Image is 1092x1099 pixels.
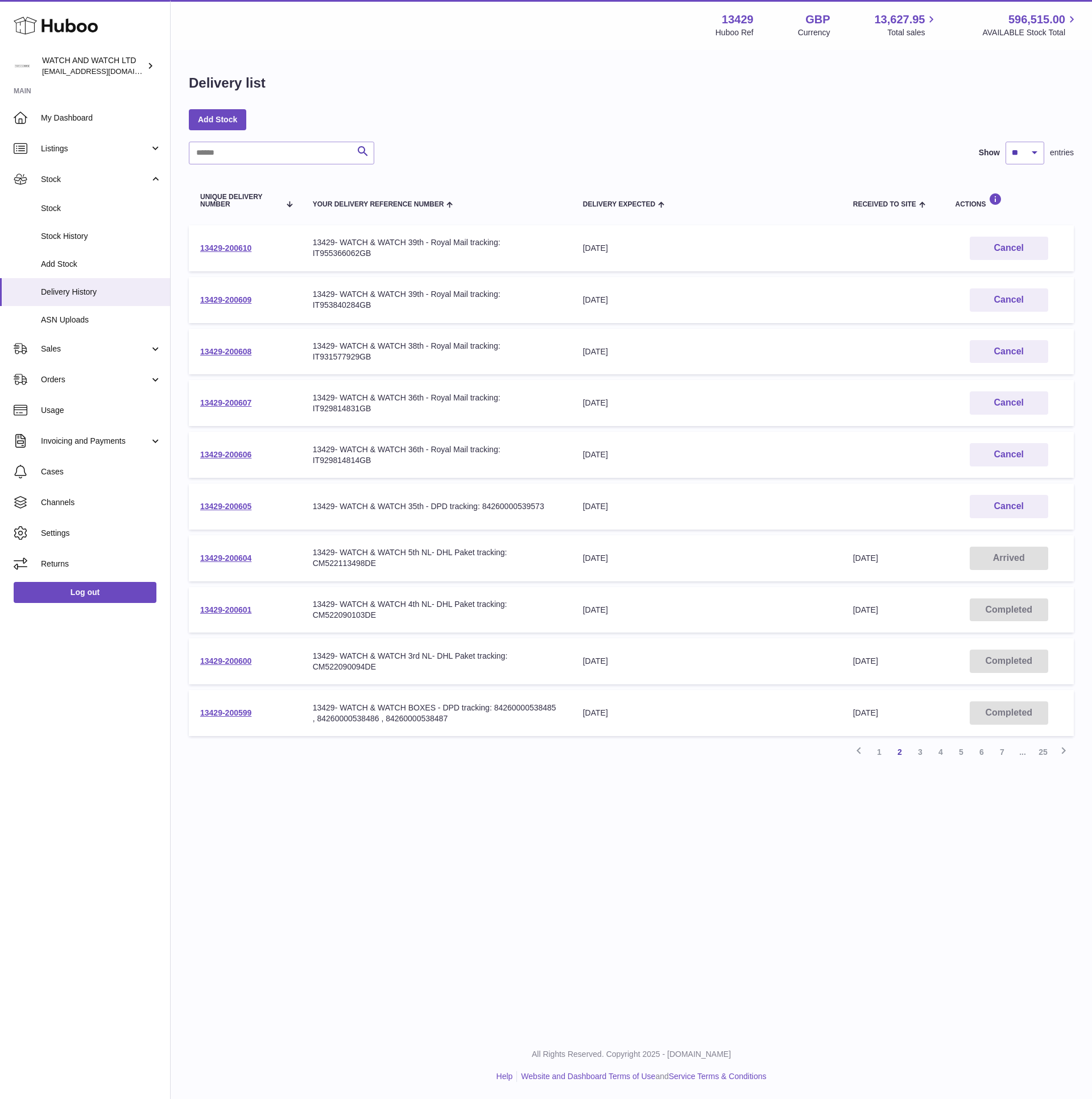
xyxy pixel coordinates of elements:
[313,547,560,569] div: 13429- WATCH & WATCH 5th NL- DHL Paket tracking: CM522113498DE
[583,605,830,615] div: [DATE]
[200,502,251,511] a: 13429-200605
[1012,742,1033,762] span: ...
[41,203,162,214] span: Stock
[583,398,830,408] div: [DATE]
[583,201,655,208] span: Delivery Expected
[583,708,830,718] div: [DATE]
[313,392,560,414] div: 13429- WATCH & WATCH 36th - Royal Mail tracking: IT929814831GB
[497,1072,513,1081] a: Help
[583,553,830,564] div: [DATE]
[189,74,266,92] h1: Delivery list
[970,391,1048,415] button: Cancel
[853,708,878,717] span: [DATE]
[313,201,444,208] span: Your Delivery Reference Number
[313,341,560,362] div: 13429- WATCH & WATCH 38th - Royal Mail tracking: IT931577929GB
[41,315,162,325] span: ASN Uploads
[1050,147,1074,158] span: entries
[853,656,878,666] span: [DATE]
[41,559,162,569] span: Returns
[189,109,246,130] a: Add Stock
[970,237,1048,260] button: Cancel
[992,742,1012,762] a: 7
[313,501,560,512] div: 13429- WATCH & WATCH 35th - DPD tracking: 84260000539573
[951,742,971,762] a: 5
[982,12,1078,38] a: 596,515.00 AVAILABLE Stock Total
[874,12,938,38] a: 13,627.95 Total sales
[313,703,560,724] div: 13429- WATCH & WATCH BOXES - DPD tracking: 84260000538485 , 84260000538486 , 84260000538487
[583,449,830,460] div: [DATE]
[521,1072,655,1081] a: Website and Dashboard Terms of Use
[869,742,890,762] a: 1
[200,243,251,253] a: 13429-200610
[970,288,1048,312] button: Cancel
[200,450,251,459] a: 13429-200606
[41,436,150,447] span: Invoicing and Payments
[41,405,162,416] span: Usage
[41,466,162,477] span: Cases
[982,27,1078,38] span: AVAILABLE Stock Total
[583,346,830,357] div: [DATE]
[313,444,560,466] div: 13429- WATCH & WATCH 36th - Royal Mail tracking: IT929814814GB
[970,340,1048,363] button: Cancel
[722,12,754,27] strong: 13429
[853,605,878,614] span: [DATE]
[583,501,830,512] div: [DATE]
[313,599,560,621] div: 13429- WATCH & WATCH 4th NL- DHL Paket tracking: CM522090103DE
[200,347,251,356] a: 13429-200608
[200,398,251,407] a: 13429-200607
[313,289,560,311] div: 13429- WATCH & WATCH 39th - Royal Mail tracking: IT953840284GB
[42,55,144,77] div: WATCH AND WATCH LTD
[313,651,560,672] div: 13429- WATCH & WATCH 3rd NL- DHL Paket tracking: CM522090094DE
[979,147,1000,158] label: Show
[583,656,830,667] div: [DATE]
[41,528,162,539] span: Settings
[1008,12,1065,27] span: 596,515.00
[805,12,830,27] strong: GBP
[970,495,1048,518] button: Cancel
[200,553,251,563] a: 13429-200604
[200,605,251,614] a: 13429-200601
[874,12,925,27] span: 13,627.95
[910,742,930,762] a: 3
[971,742,992,762] a: 6
[41,374,150,385] span: Orders
[853,553,878,563] span: [DATE]
[1033,742,1053,762] a: 25
[890,742,910,762] a: 2
[853,201,916,208] span: Received to Site
[583,295,830,305] div: [DATE]
[517,1071,766,1082] li: and
[180,1049,1083,1060] p: All Rights Reserved. Copyright 2025 - [DOMAIN_NAME]
[14,57,31,75] img: baris@watchandwatch.co.uk
[41,174,150,185] span: Stock
[200,193,280,208] span: Unique Delivery Number
[200,656,251,666] a: 13429-200600
[970,443,1048,466] button: Cancel
[313,237,560,259] div: 13429- WATCH & WATCH 39th - Royal Mail tracking: IT955366062GB
[583,243,830,254] div: [DATE]
[930,742,951,762] a: 4
[41,259,162,270] span: Add Stock
[200,708,251,717] a: 13429-200599
[14,582,156,602] a: Log out
[669,1072,767,1081] a: Service Terms & Conditions
[41,143,150,154] span: Listings
[41,344,150,354] span: Sales
[798,27,830,38] div: Currency
[200,295,251,304] a: 13429-200609
[42,67,167,76] span: [EMAIL_ADDRESS][DOMAIN_NAME]
[887,27,938,38] span: Total sales
[41,287,162,298] span: Delivery History
[715,27,754,38] div: Huboo Ref
[41,497,162,508] span: Channels
[41,231,162,242] span: Stock History
[41,113,162,123] span: My Dashboard
[955,193,1062,208] div: Actions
